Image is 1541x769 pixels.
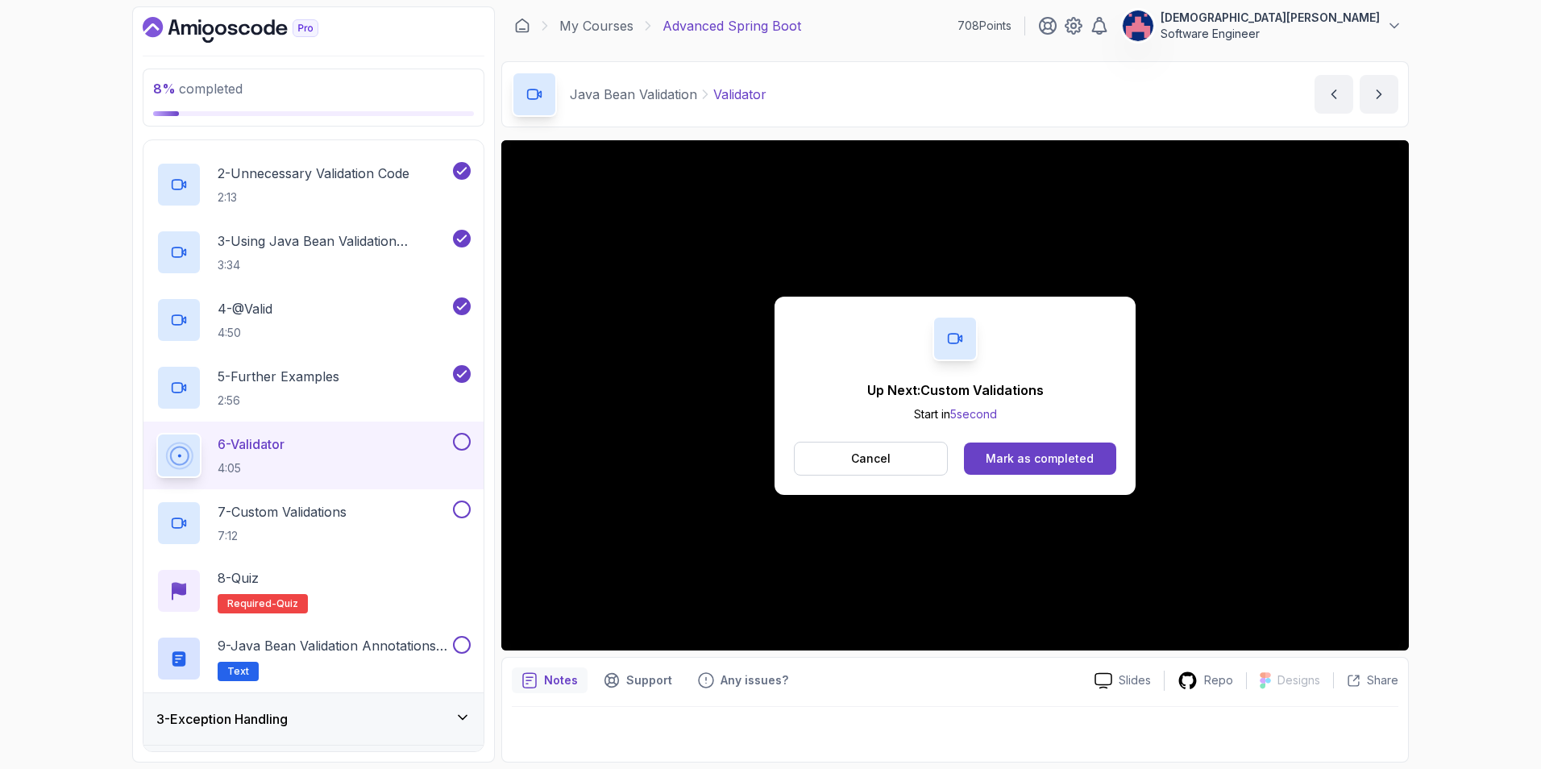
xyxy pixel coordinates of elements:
[218,636,450,655] p: 9 - Java Bean Validation Annotations Cheat Sheet
[663,16,801,35] p: Advanced Spring Boot
[713,85,766,104] p: Validator
[867,380,1044,400] p: Up Next: Custom Validations
[143,17,355,43] a: Dashboard
[559,16,633,35] a: My Courses
[218,393,339,409] p: 2:56
[570,85,697,104] p: Java Bean Validation
[218,231,450,251] p: 3 - Using Java Bean Validation Annotations
[156,433,471,478] button: 6-Validator4:05
[218,367,339,386] p: 5 - Further Examples
[1082,672,1164,689] a: Slides
[218,502,347,522] p: 7 - Custom Validations
[156,568,471,613] button: 8-QuizRequired-quiz
[1315,75,1353,114] button: previous content
[512,667,588,693] button: notes button
[957,18,1011,34] p: 708 Points
[218,325,272,341] p: 4:50
[1122,10,1402,42] button: user profile image[DEMOGRAPHIC_DATA][PERSON_NAME]Software Engineer
[156,230,471,275] button: 3-Using Java Bean Validation Annotations3:34
[851,451,891,467] p: Cancel
[721,672,788,688] p: Any issues?
[218,164,409,183] p: 2 - Unnecessary Validation Code
[227,597,276,610] span: Required-
[218,299,272,318] p: 4 - @Valid
[1367,672,1398,688] p: Share
[218,434,285,454] p: 6 - Validator
[276,597,298,610] span: quiz
[218,528,347,544] p: 7:12
[218,189,409,206] p: 2:13
[218,460,285,476] p: 4:05
[964,443,1116,475] button: Mark as completed
[218,568,259,588] p: 8 - Quiz
[1165,671,1246,691] a: Repo
[1119,672,1151,688] p: Slides
[514,18,530,34] a: Dashboard
[1161,26,1380,42] p: Software Engineer
[218,257,450,273] p: 3:34
[153,81,243,97] span: completed
[794,442,948,476] button: Cancel
[227,665,249,678] span: Text
[1204,672,1233,688] p: Repo
[156,365,471,410] button: 5-Further Examples2:56
[156,162,471,207] button: 2-Unnecessary Validation Code2:13
[1360,75,1398,114] button: next content
[156,297,471,343] button: 4-@Valid4:50
[143,693,484,745] button: 3-Exception Handling
[156,636,471,681] button: 9-Java Bean Validation Annotations Cheat SheetText
[986,451,1094,467] div: Mark as completed
[1123,10,1153,41] img: user profile image
[501,140,1409,651] iframe: 6 - Validator
[156,501,471,546] button: 7-Custom Validations7:12
[156,709,288,729] h3: 3 - Exception Handling
[688,667,798,693] button: Feedback button
[1333,672,1398,688] button: Share
[950,407,997,421] span: 5 second
[544,672,578,688] p: Notes
[626,672,672,688] p: Support
[594,667,682,693] button: Support button
[1277,672,1320,688] p: Designs
[1161,10,1380,26] p: [DEMOGRAPHIC_DATA][PERSON_NAME]
[867,406,1044,422] p: Start in
[153,81,176,97] span: 8 %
